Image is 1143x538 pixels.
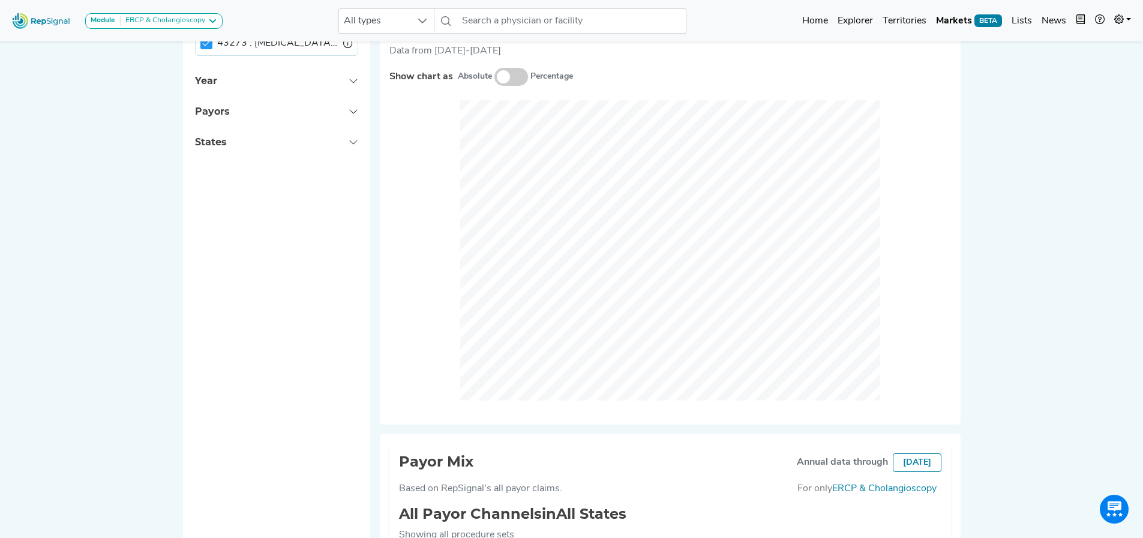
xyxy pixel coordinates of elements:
a: Lists [1007,9,1037,33]
a: Explorer [833,9,878,33]
input: Search a physician or facility [457,8,686,34]
span: ERCP & Cholangioscopy [832,482,937,506]
a: Home [797,9,833,33]
button: Payors [183,96,370,127]
button: States [183,127,370,157]
div: Annual data through [797,455,888,470]
button: ModuleERCP & Cholangioscopy [85,13,223,29]
small: Absolute [458,70,492,83]
a: News [1037,9,1071,33]
div: [DATE] [893,453,941,472]
span: Payors [195,106,229,117]
button: Year [183,65,370,96]
small: Percentage [530,70,573,83]
div: Data from [DATE]-[DATE] [389,44,951,58]
h2: All Payor Channels in All States [392,506,949,523]
h2: Payor Mix [399,453,473,472]
label: Show chart as [389,70,453,84]
div: ERCP & Cholangioscopy [121,16,205,26]
a: Territories [878,9,931,33]
a: MarketsBETA [931,9,1007,33]
span: For only [797,482,832,506]
span: States [195,136,226,148]
span: All types [339,9,411,33]
label: Endoscopic Pancreatoscopy [217,36,338,50]
div: Based on RepSignal's all payor claims. [399,482,562,496]
span: BETA [974,14,1002,26]
strong: Module [91,17,115,24]
span: Year [195,75,217,86]
button: Intel Book [1071,9,1090,33]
